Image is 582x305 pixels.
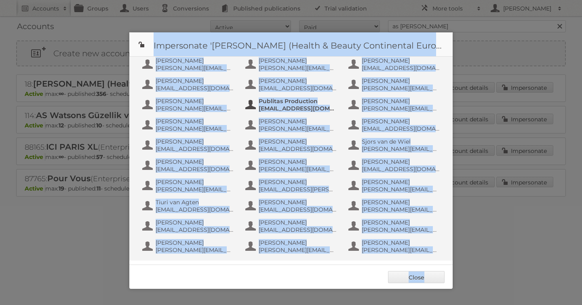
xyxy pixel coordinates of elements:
[156,57,234,64] span: [PERSON_NAME]
[259,206,337,213] span: [EMAIL_ADDRESS][DOMAIN_NAME]
[156,118,234,125] span: [PERSON_NAME]
[362,186,440,193] span: [PERSON_NAME][EMAIL_ADDRESS][DOMAIN_NAME]
[348,157,443,174] button: [PERSON_NAME] [EMAIL_ADDRESS][DOMAIN_NAME]
[362,118,440,125] span: [PERSON_NAME]
[156,145,234,152] span: [EMAIL_ADDRESS][DOMAIN_NAME]
[245,76,339,93] button: [PERSON_NAME] [EMAIL_ADDRESS][DOMAIN_NAME]
[362,239,440,246] span: [PERSON_NAME]
[259,125,337,132] span: [PERSON_NAME][EMAIL_ADDRESS][DOMAIN_NAME]
[362,64,440,72] span: [EMAIL_ADDRESS][DOMAIN_NAME]
[362,246,440,254] span: [PERSON_NAME][EMAIL_ADDRESS][DOMAIN_NAME]
[259,118,337,125] span: [PERSON_NAME]
[362,145,440,152] span: [PERSON_NAME][EMAIL_ADDRESS][DOMAIN_NAME]
[362,77,440,85] span: [PERSON_NAME]
[259,199,337,206] span: [PERSON_NAME]
[156,64,234,72] span: [PERSON_NAME][EMAIL_ADDRESS][DOMAIN_NAME]
[259,239,337,246] span: [PERSON_NAME]
[259,57,337,64] span: [PERSON_NAME]
[388,271,445,283] a: Close
[245,117,339,133] button: [PERSON_NAME] [PERSON_NAME][EMAIL_ADDRESS][DOMAIN_NAME]
[156,206,234,213] span: [EMAIL_ADDRESS][DOMAIN_NAME]
[362,85,440,92] span: [PERSON_NAME][EMAIL_ADDRESS][DOMAIN_NAME]
[362,206,440,213] span: [PERSON_NAME][EMAIL_ADDRESS][DOMAIN_NAME]
[362,199,440,206] span: [PERSON_NAME]
[348,56,443,72] button: [PERSON_NAME] [EMAIL_ADDRESS][DOMAIN_NAME]
[348,238,443,254] button: [PERSON_NAME] [PERSON_NAME][EMAIL_ADDRESS][DOMAIN_NAME]
[129,32,453,57] h1: Impersonate '[PERSON_NAME] (Health & Beauty Continental Europe) B.V.'
[156,138,234,145] span: [PERSON_NAME]
[259,77,337,85] span: [PERSON_NAME]
[156,77,234,85] span: [PERSON_NAME]
[156,219,234,226] span: [PERSON_NAME]
[156,239,234,246] span: [PERSON_NAME]
[362,125,440,132] span: [EMAIL_ADDRESS][DOMAIN_NAME]
[362,138,440,145] span: Sjors van de Wiel
[141,218,236,234] button: [PERSON_NAME] [EMAIL_ADDRESS][DOMAIN_NAME]
[141,238,236,254] button: [PERSON_NAME] [PERSON_NAME][EMAIL_ADDRESS][DOMAIN_NAME]
[348,137,443,153] button: Sjors van de Wiel [PERSON_NAME][EMAIL_ADDRESS][DOMAIN_NAME]
[362,57,440,64] span: [PERSON_NAME]
[259,145,337,152] span: [EMAIL_ADDRESS][DOMAIN_NAME]
[245,97,339,113] button: Publitas Production [EMAIL_ADDRESS][DOMAIN_NAME]
[141,178,236,194] button: [PERSON_NAME] [PERSON_NAME][EMAIL_ADDRESS][DOMAIN_NAME]
[141,76,236,93] button: [PERSON_NAME] [EMAIL_ADDRESS][DOMAIN_NAME]
[156,246,234,254] span: [PERSON_NAME][EMAIL_ADDRESS][DOMAIN_NAME]
[141,198,236,214] button: Tiuri van Agten [EMAIL_ADDRESS][DOMAIN_NAME]
[245,238,339,254] button: [PERSON_NAME] [PERSON_NAME][EMAIL_ADDRESS][DOMAIN_NAME]
[156,105,234,112] span: [PERSON_NAME][EMAIL_ADDRESS][DOMAIN_NAME]
[156,165,234,173] span: [EMAIL_ADDRESS][DOMAIN_NAME]
[348,97,443,113] button: [PERSON_NAME] [PERSON_NAME][EMAIL_ADDRESS][DOMAIN_NAME]
[362,178,440,186] span: [PERSON_NAME]
[245,218,339,234] button: [PERSON_NAME] [EMAIL_ADDRESS][DOMAIN_NAME]
[259,219,337,226] span: [PERSON_NAME]
[141,137,236,153] button: [PERSON_NAME] [EMAIL_ADDRESS][DOMAIN_NAME]
[259,158,337,165] span: [PERSON_NAME]
[245,137,339,153] button: [PERSON_NAME] [EMAIL_ADDRESS][DOMAIN_NAME]
[156,85,234,92] span: [EMAIL_ADDRESS][DOMAIN_NAME]
[259,64,337,72] span: [PERSON_NAME][EMAIL_ADDRESS][DOMAIN_NAME]
[245,56,339,72] button: [PERSON_NAME] [PERSON_NAME][EMAIL_ADDRESS][DOMAIN_NAME]
[259,85,337,92] span: [EMAIL_ADDRESS][DOMAIN_NAME]
[259,246,337,254] span: [PERSON_NAME][EMAIL_ADDRESS][DOMAIN_NAME]
[362,97,440,105] span: [PERSON_NAME]
[141,117,236,133] button: [PERSON_NAME] [PERSON_NAME][EMAIL_ADDRESS][DOMAIN_NAME]
[259,165,337,173] span: [PERSON_NAME][EMAIL_ADDRESS][DOMAIN_NAME]
[156,199,234,206] span: Tiuri van Agten
[245,157,339,174] button: [PERSON_NAME] [PERSON_NAME][EMAIL_ADDRESS][DOMAIN_NAME]
[259,105,337,112] span: [EMAIL_ADDRESS][DOMAIN_NAME]
[156,97,234,105] span: [PERSON_NAME]
[259,138,337,145] span: [PERSON_NAME]
[141,56,236,72] button: [PERSON_NAME] [PERSON_NAME][EMAIL_ADDRESS][DOMAIN_NAME]
[362,219,440,226] span: [PERSON_NAME]
[259,97,337,105] span: Publitas Production
[245,178,339,194] button: [PERSON_NAME] [EMAIL_ADDRESS][PERSON_NAME][DOMAIN_NAME]
[362,165,440,173] span: [EMAIL_ADDRESS][DOMAIN_NAME]
[141,157,236,174] button: [PERSON_NAME] [EMAIL_ADDRESS][DOMAIN_NAME]
[245,198,339,214] button: [PERSON_NAME] [EMAIL_ADDRESS][DOMAIN_NAME]
[141,97,236,113] button: [PERSON_NAME] [PERSON_NAME][EMAIL_ADDRESS][DOMAIN_NAME]
[362,105,440,112] span: [PERSON_NAME][EMAIL_ADDRESS][DOMAIN_NAME]
[156,226,234,233] span: [EMAIL_ADDRESS][DOMAIN_NAME]
[348,178,443,194] button: [PERSON_NAME] [PERSON_NAME][EMAIL_ADDRESS][DOMAIN_NAME]
[156,178,234,186] span: [PERSON_NAME]
[362,226,440,233] span: [PERSON_NAME][EMAIL_ADDRESS][DOMAIN_NAME]
[156,158,234,165] span: [PERSON_NAME]
[156,125,234,132] span: [PERSON_NAME][EMAIL_ADDRESS][DOMAIN_NAME]
[348,117,443,133] button: [PERSON_NAME] [EMAIL_ADDRESS][DOMAIN_NAME]
[156,186,234,193] span: [PERSON_NAME][EMAIL_ADDRESS][DOMAIN_NAME]
[348,76,443,93] button: [PERSON_NAME] [PERSON_NAME][EMAIL_ADDRESS][DOMAIN_NAME]
[259,186,337,193] span: [EMAIL_ADDRESS][PERSON_NAME][DOMAIN_NAME]
[259,178,337,186] span: [PERSON_NAME]
[362,158,440,165] span: [PERSON_NAME]
[259,226,337,233] span: [EMAIL_ADDRESS][DOMAIN_NAME]
[348,218,443,234] button: [PERSON_NAME] [PERSON_NAME][EMAIL_ADDRESS][DOMAIN_NAME]
[348,198,443,214] button: [PERSON_NAME] [PERSON_NAME][EMAIL_ADDRESS][DOMAIN_NAME]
